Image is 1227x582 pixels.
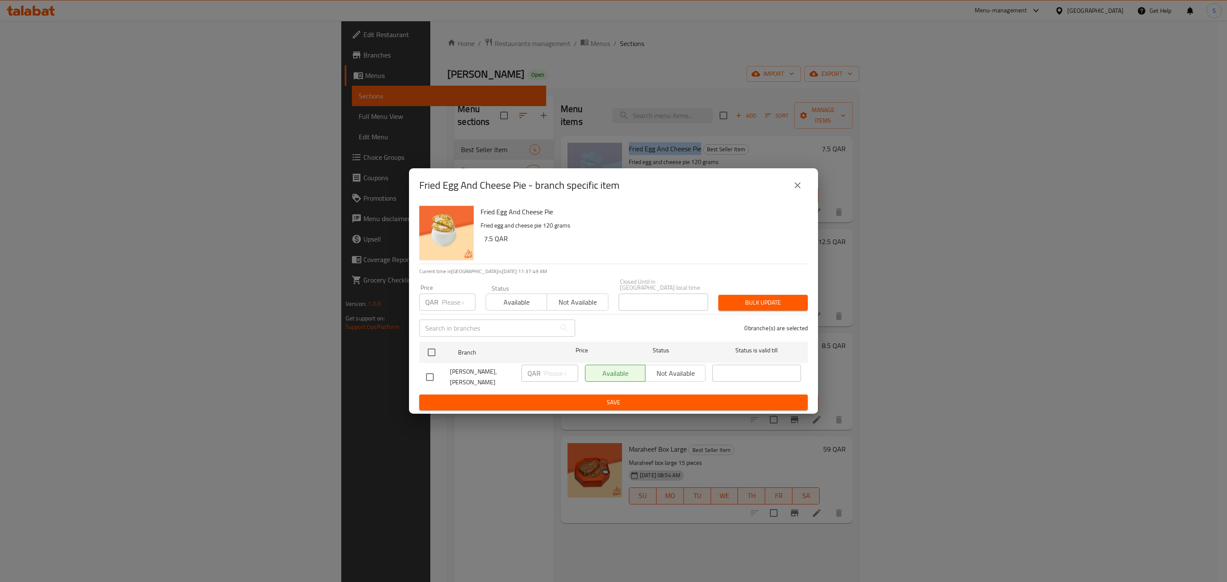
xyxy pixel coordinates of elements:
[617,345,706,356] span: Status
[718,295,808,311] button: Bulk update
[419,206,474,260] img: Fried Egg And Cheese Pie
[426,397,801,408] span: Save
[527,368,541,378] p: QAR
[544,365,578,382] input: Please enter price
[419,395,808,410] button: Save
[553,345,610,356] span: Price
[419,268,808,275] p: Current time in [GEOGRAPHIC_DATA] is [DATE] 11:37:49 AM
[481,220,801,231] p: Fried egg and cheese pie 120 grams
[484,233,801,245] h6: 7.5 QAR
[547,294,608,311] button: Not available
[419,179,619,192] h2: Fried Egg And Cheese Pie - branch specific item
[712,345,801,356] span: Status is valid till
[486,294,547,311] button: Available
[725,297,801,308] span: Bulk update
[419,320,556,337] input: Search in branches
[744,324,808,332] p: 0 branche(s) are selected
[450,366,515,388] span: [PERSON_NAME], [PERSON_NAME]
[550,296,605,308] span: Not available
[425,297,438,307] p: QAR
[458,347,547,358] span: Branch
[442,294,475,311] input: Please enter price
[481,206,801,218] h6: Fried Egg And Cheese Pie
[490,296,544,308] span: Available
[787,175,808,196] button: close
